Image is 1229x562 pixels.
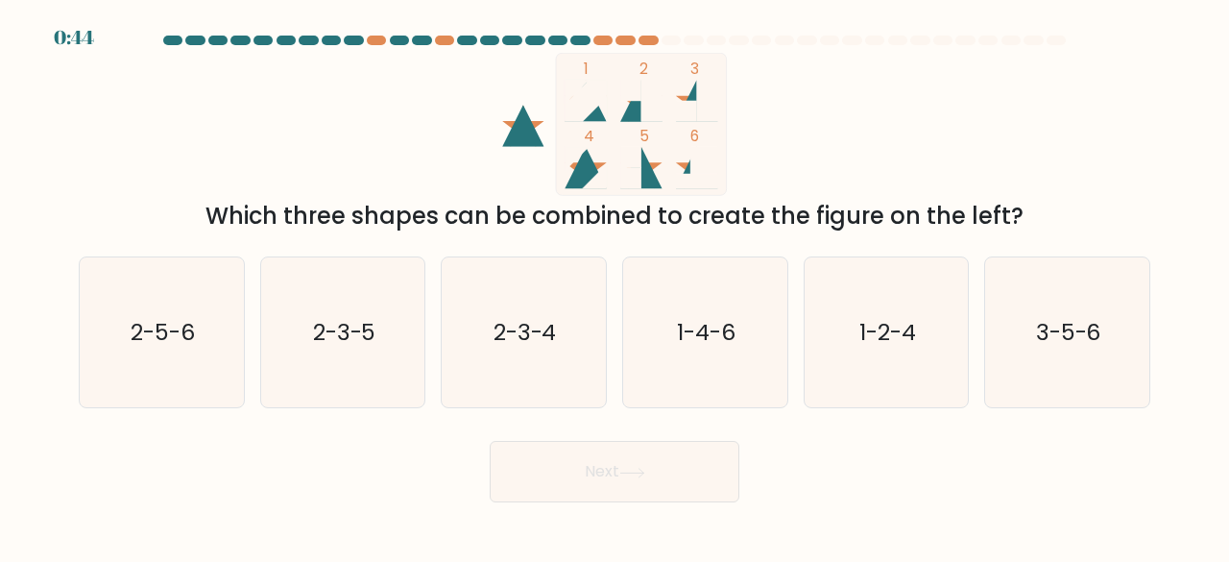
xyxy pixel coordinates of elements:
tspan: 1 [584,59,589,79]
text: 2-3-4 [494,316,557,348]
div: Which three shapes can be combined to create the figure on the left? [90,199,1139,233]
text: 3-5-6 [1036,316,1101,348]
tspan: 2 [639,59,648,79]
text: 1-2-4 [859,316,916,348]
tspan: 3 [690,59,699,79]
div: 0:44 [54,23,94,52]
tspan: 4 [584,126,594,146]
tspan: 6 [690,126,699,146]
text: 2-5-6 [131,316,195,348]
button: Next [490,441,739,502]
text: 1-4-6 [677,316,735,348]
tspan: 5 [639,126,649,146]
text: 2-3-5 [313,316,376,348]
